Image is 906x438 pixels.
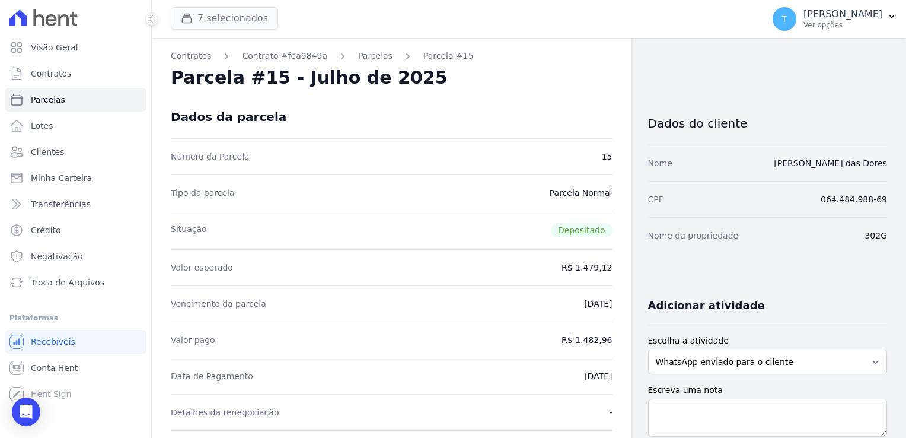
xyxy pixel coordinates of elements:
[171,67,448,88] h2: Parcela #15 - Julho de 2025
[864,230,887,242] dd: 302G
[821,193,887,205] dd: 064.484.988-69
[171,7,278,30] button: 7 selecionados
[5,245,146,268] a: Negativação
[602,151,612,163] dd: 15
[5,140,146,164] a: Clientes
[31,94,65,106] span: Parcelas
[5,192,146,216] a: Transferências
[648,230,739,242] dt: Nome da propriedade
[31,120,53,132] span: Lotes
[358,50,393,62] a: Parcelas
[648,335,888,347] label: Escolha a atividade
[31,362,78,374] span: Conta Hent
[562,334,612,346] dd: R$ 1.482,96
[5,166,146,190] a: Minha Carteira
[9,311,142,325] div: Plataformas
[423,50,474,62] a: Parcela #15
[782,15,787,23] span: T
[763,2,906,36] button: T [PERSON_NAME] Ver opções
[5,36,146,59] a: Visão Geral
[5,271,146,294] a: Troca de Arquivos
[171,262,233,274] dt: Valor esperado
[171,223,207,237] dt: Situação
[31,42,78,53] span: Visão Geral
[803,8,882,20] p: [PERSON_NAME]
[171,50,211,62] a: Contratos
[31,146,64,158] span: Clientes
[584,298,612,310] dd: [DATE]
[648,299,765,313] h3: Adicionar atividade
[584,370,612,382] dd: [DATE]
[803,20,882,30] p: Ver opções
[648,384,888,396] label: Escreva uma nota
[171,407,279,418] dt: Detalhes da renegociação
[171,110,286,124] div: Dados da parcela
[171,334,215,346] dt: Valor pago
[242,50,327,62] a: Contrato #fea9849a
[609,407,612,418] dd: -
[171,50,612,62] nav: Breadcrumb
[171,370,253,382] dt: Data de Pagamento
[5,88,146,112] a: Parcelas
[31,336,75,348] span: Recebíveis
[5,356,146,380] a: Conta Hent
[171,151,250,163] dt: Número da Parcela
[648,116,888,131] h3: Dados do cliente
[31,277,104,288] span: Troca de Arquivos
[31,198,91,210] span: Transferências
[171,298,266,310] dt: Vencimento da parcela
[551,223,612,237] span: Depositado
[648,193,663,205] dt: CPF
[774,158,887,168] a: [PERSON_NAME] das Dores
[5,114,146,138] a: Lotes
[5,330,146,354] a: Recebíveis
[648,157,672,169] dt: Nome
[171,187,235,199] dt: Tipo da parcela
[5,218,146,242] a: Crédito
[550,187,612,199] dd: Parcela Normal
[5,62,146,85] a: Contratos
[562,262,612,274] dd: R$ 1.479,12
[31,224,61,236] span: Crédito
[12,398,40,426] div: Open Intercom Messenger
[31,68,71,80] span: Contratos
[31,172,92,184] span: Minha Carteira
[31,250,83,262] span: Negativação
